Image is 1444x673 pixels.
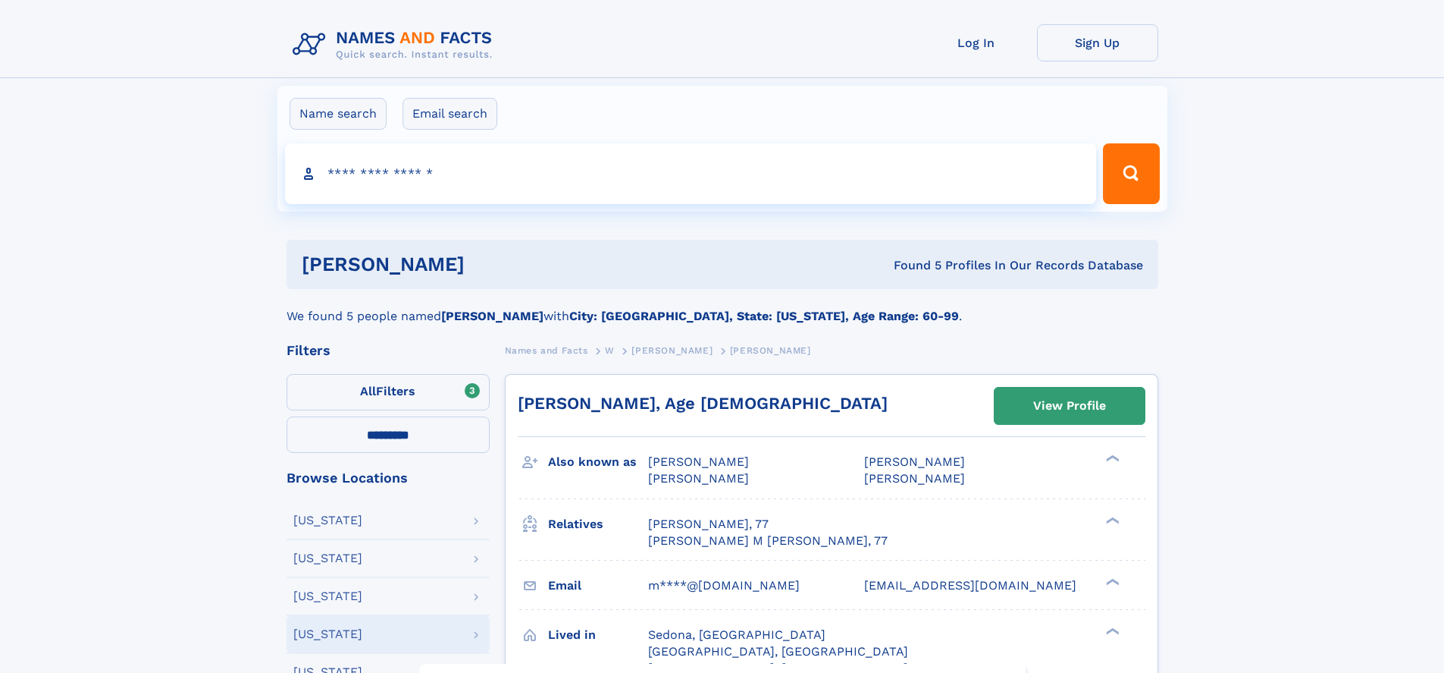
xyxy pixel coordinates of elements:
[648,627,825,642] span: Sedona, [GEOGRAPHIC_DATA]
[648,644,908,659] span: [GEOGRAPHIC_DATA], [GEOGRAPHIC_DATA]
[287,344,490,357] div: Filters
[548,622,648,648] h3: Lived in
[403,98,497,130] label: Email search
[1102,515,1120,525] div: ❯
[287,24,505,65] img: Logo Names and Facts
[548,573,648,599] h3: Email
[518,394,888,413] a: [PERSON_NAME], Age [DEMOGRAPHIC_DATA]
[360,384,376,398] span: All
[1102,454,1120,464] div: ❯
[285,143,1097,204] input: search input
[631,345,713,356] span: [PERSON_NAME]
[293,628,362,640] div: [US_STATE]
[287,471,490,485] div: Browse Locations
[293,552,362,565] div: [US_STATE]
[290,98,387,130] label: Name search
[1103,143,1159,204] button: Search Button
[302,255,679,274] h1: [PERSON_NAME]
[916,24,1037,61] a: Log In
[548,449,648,475] h3: Also known as
[293,514,362,527] div: [US_STATE]
[730,345,811,356] span: [PERSON_NAME]
[1102,626,1120,636] div: ❯
[287,289,1158,325] div: We found 5 people named with .
[1037,24,1158,61] a: Sign Up
[605,345,615,356] span: W
[505,341,588,360] a: Names and Facts
[864,471,965,486] span: [PERSON_NAME]
[648,516,769,533] a: [PERSON_NAME], 77
[441,309,543,323] b: [PERSON_NAME]
[648,454,749,469] span: [PERSON_NAME]
[605,341,615,360] a: W
[1033,388,1106,423] div: View Profile
[864,578,1076,593] span: [EMAIL_ADDRESS][DOMAIN_NAME]
[548,511,648,537] h3: Relatives
[287,374,490,410] label: Filters
[1102,577,1120,587] div: ❯
[293,590,362,602] div: [US_STATE]
[648,471,749,486] span: [PERSON_NAME]
[679,257,1143,274] div: Found 5 Profiles In Our Records Database
[995,388,1145,424] a: View Profile
[864,454,965,469] span: [PERSON_NAME]
[569,309,959,323] b: City: [GEOGRAPHIC_DATA], State: [US_STATE], Age Range: 60-99
[631,341,713,360] a: [PERSON_NAME]
[648,533,888,549] a: [PERSON_NAME] M [PERSON_NAME], 77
